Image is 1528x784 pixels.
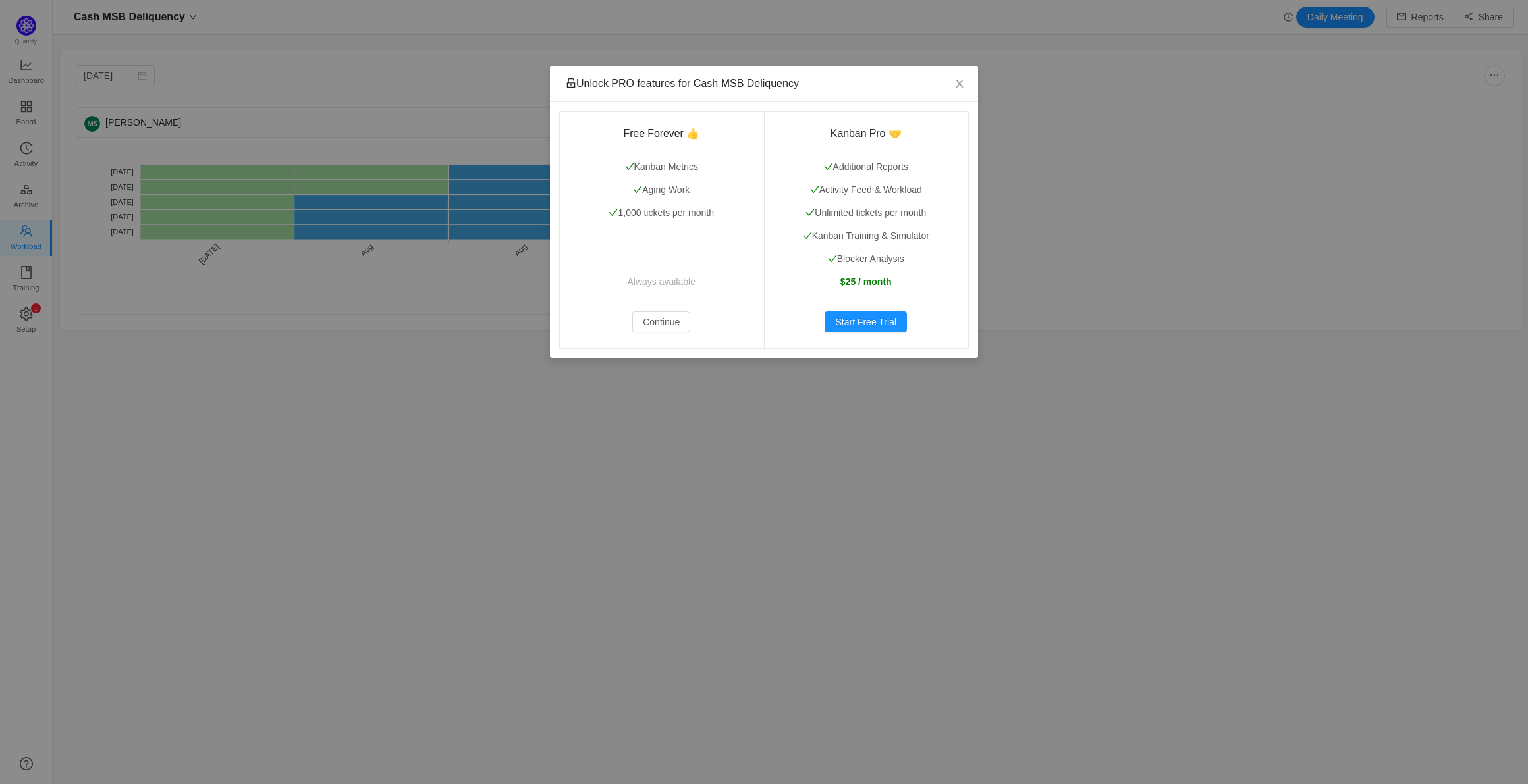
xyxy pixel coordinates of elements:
[810,185,819,194] i: icon: check
[780,252,953,266] p: Blocker Analysis
[805,208,815,217] i: icon: check
[825,311,907,332] button: Start Free Trial
[780,229,953,243] p: Kanban Training & Simulator
[941,66,978,103] button: Close
[632,311,690,332] button: Continue
[780,127,953,140] h3: Kanban Pro 🤝
[828,254,837,263] i: icon: check
[780,160,953,174] p: Additional Reports
[566,78,799,89] span: Unlock PRO features for Cash MSB Deliquency
[803,231,812,240] i: icon: check
[780,183,953,197] p: Activity Feed & Workload
[575,275,748,289] p: Always available
[609,208,618,217] i: icon: check
[575,183,748,197] p: Aging Work
[954,78,965,89] i: icon: close
[566,78,576,88] i: icon: unlock
[625,162,634,171] i: icon: check
[780,206,953,220] p: Unlimited tickets per month
[840,276,892,287] strong: $25 / month
[575,127,748,140] h3: Free Forever 👍
[575,160,748,174] p: Kanban Metrics
[633,185,642,194] i: icon: check
[824,162,833,171] i: icon: check
[609,207,714,218] span: 1,000 tickets per month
